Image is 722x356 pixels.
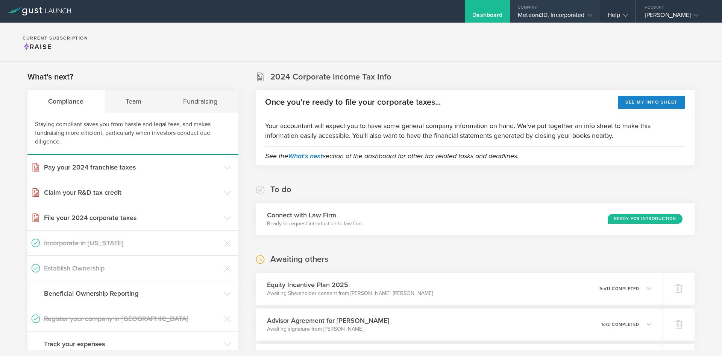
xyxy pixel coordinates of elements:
h2: To do [270,184,291,195]
h3: Equity Incentive Plan 2025 [267,280,433,290]
h3: File your 2024 corporate taxes [44,213,220,223]
p: Awaiting Shareholder consent from [PERSON_NAME], [PERSON_NAME] [267,290,433,297]
div: Staying compliant saves you from hassle and legal fees, and makes fundraising more efficient, par... [27,113,238,155]
p: 1 2 completed [601,322,639,327]
h3: Claim your R&D tax credit [44,188,220,197]
h2: What's next? [27,72,73,83]
p: Awaiting signature from [PERSON_NAME] [267,325,389,333]
h3: Connect with Law Firm [267,210,362,220]
a: What's next [288,152,323,160]
div: Ready for Introduction [608,214,683,224]
div: Fundraising [162,90,238,113]
div: Compliance [27,90,105,113]
span: Raise [23,43,52,51]
em: of [602,286,607,291]
h2: 2024 Corporate Income Tax Info [270,72,391,83]
h3: Beneficial Ownership Reporting [44,289,220,298]
p: Your accountant will expect you to have some general company information on hand. We've put toget... [265,121,685,141]
h3: Pay your 2024 franchise taxes [44,162,220,172]
h2: Awaiting others [270,254,328,265]
div: [PERSON_NAME] [645,11,709,23]
h3: Track your expenses [44,339,220,349]
p: Ready to request introduction to law firm [267,220,362,228]
button: See my info sheet [618,96,685,109]
h2: Current Subscription [23,36,88,40]
h2: Once you're ready to file your corporate taxes... [265,97,441,108]
em: of [603,322,607,327]
div: Dashboard [472,11,502,23]
div: Connect with Law FirmReady to request introduction to law firmReady for Introduction [256,203,695,235]
h3: Establish Ownership [44,263,220,273]
p: 9 11 completed [599,287,639,291]
em: See the section of the dashboard for other tax related tasks and deadlines. [265,152,519,160]
div: Meteora3D, Incorporated [518,11,592,23]
h3: Advisor Agreement for [PERSON_NAME] [267,316,389,325]
div: Help [608,11,628,23]
h3: Register your company in [GEOGRAPHIC_DATA] [44,314,220,324]
div: Team [105,90,163,113]
h3: Incorporate in [US_STATE] [44,238,220,248]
